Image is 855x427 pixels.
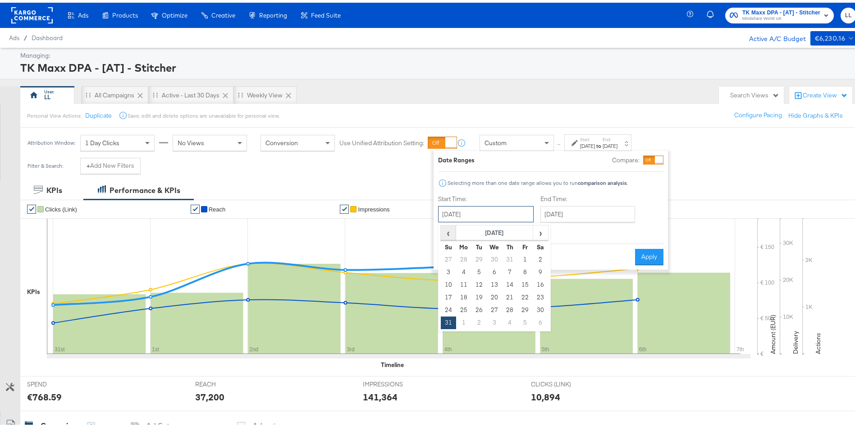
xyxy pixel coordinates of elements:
[311,9,341,16] span: Feed Suite
[471,276,487,289] td: 12
[725,5,834,21] button: TK Maxx DPA - [AT] - StitcherMindshare World UK
[9,32,19,39] span: Ads
[533,276,548,289] td: 16
[441,223,455,237] span: ‹
[815,30,846,41] div: €6,230.16
[78,9,88,16] span: Ads
[603,140,617,147] div: [DATE]
[533,301,548,314] td: 30
[447,177,628,184] div: Selecting more than one date range allows you to run .
[487,301,502,314] td: 27
[456,251,471,263] td: 28
[740,28,806,42] div: Active A/C Budget
[502,276,517,289] td: 14
[456,238,471,251] th: Mo
[485,136,507,144] span: Custom
[441,263,456,276] td: 3
[456,223,533,238] th: [DATE]
[95,88,134,97] div: All Campaigns
[238,90,243,95] div: Drag to reorder tab
[162,88,219,97] div: Active - Last 30 Days
[86,90,91,95] div: Drag to reorder tab
[195,377,263,386] span: REACH
[87,159,90,167] strong: +
[27,285,40,294] div: KPIs
[44,90,50,99] div: LL
[578,177,627,184] strong: comparison analysis
[456,276,471,289] td: 11
[533,314,548,326] td: 6
[502,314,517,326] td: 4
[27,137,76,143] div: Attribution Window:
[471,251,487,263] td: 29
[517,263,533,276] td: 8
[534,223,548,237] span: ›
[471,263,487,276] td: 5
[265,136,298,144] span: Conversion
[814,330,822,351] text: Actions
[441,276,456,289] td: 10
[769,312,777,351] text: Amount (EUR)
[595,140,603,147] strong: to
[195,388,224,401] div: 37,200
[247,88,283,97] div: Weekly View
[456,314,471,326] td: 1
[471,314,487,326] td: 2
[456,263,471,276] td: 4
[533,289,548,301] td: 23
[191,202,200,211] a: ✔
[211,9,235,16] span: Creative
[27,110,82,117] div: Personal View Actions:
[441,238,456,251] th: Su
[612,153,640,162] label: Compare:
[728,105,788,121] button: Configure Pacing
[441,251,456,263] td: 27
[502,251,517,263] td: 31
[259,9,287,16] span: Reporting
[340,202,349,211] a: ✔
[339,136,424,145] label: Use Unified Attribution Setting:
[502,238,517,251] th: Th
[502,301,517,314] td: 28
[531,388,560,401] div: 10,894
[27,202,36,211] a: ✔
[580,140,595,147] div: [DATE]
[27,388,62,401] div: €768.59
[456,289,471,301] td: 18
[32,32,63,39] span: Dashboard
[517,314,533,326] td: 5
[540,192,639,201] label: End Time:
[20,49,854,57] div: Managing:
[363,377,430,386] span: IMPRESSIONS
[791,328,800,351] text: Delivery
[85,109,112,117] button: Duplicate
[128,110,279,117] div: Save, edit and delete options are unavailable for personal view.
[502,263,517,276] td: 7
[456,301,471,314] td: 25
[471,301,487,314] td: 26
[471,289,487,301] td: 19
[487,276,502,289] td: 13
[438,153,475,162] div: Date Ranges
[603,134,617,140] label: End:
[80,155,141,171] button: +Add New Filters
[381,358,404,367] div: Timeline
[45,203,77,210] span: Clicks (Link)
[502,289,517,301] td: 21
[178,136,204,144] span: No Views
[441,289,456,301] td: 17
[533,238,548,251] th: Sa
[517,301,533,314] td: 29
[517,251,533,263] td: 1
[517,238,533,251] th: Fr
[112,9,138,16] span: Products
[730,88,779,97] div: Search Views
[580,134,595,140] label: Start:
[844,8,853,18] span: LL
[742,5,820,15] span: TK Maxx DPA - [AT] - Stitcher
[803,88,848,97] div: Create View
[517,289,533,301] td: 22
[533,263,548,276] td: 9
[487,251,502,263] td: 30
[358,203,389,210] span: Impressions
